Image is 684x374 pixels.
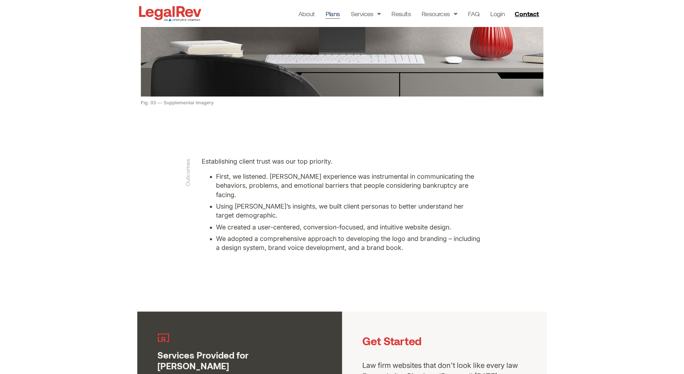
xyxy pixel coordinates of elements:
p: Establishing client trust was our top priority. [202,156,482,167]
h3: Get Started [363,335,527,347]
li: Using [PERSON_NAME]’s insights, we built client personas to better understand her target demograp... [216,202,482,220]
nav: Menu [298,9,505,19]
li: First, we listened. [PERSON_NAME] experience was instrumental in communicating the behaviors, pro... [216,172,482,199]
a: Login [490,9,505,19]
a: Contact [512,8,543,19]
a: About [298,9,315,19]
div: Outcomes [184,159,191,195]
a: Services [351,9,381,19]
a: Resources [422,9,457,19]
li: We created a user-centered, conversion-focused, and intuitive website design. [216,223,482,232]
figcaption: Fig. 03 — Supplemental Imagery [141,100,543,106]
span: Contact [515,10,539,17]
a: Plans [326,9,340,19]
a: FAQ [468,9,479,19]
a: Results [391,9,411,19]
li: We adopted a comprehensive approach to developing the logo and branding – including a design syst... [216,234,482,252]
div: Services Provided for [PERSON_NAME] [158,350,322,371]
